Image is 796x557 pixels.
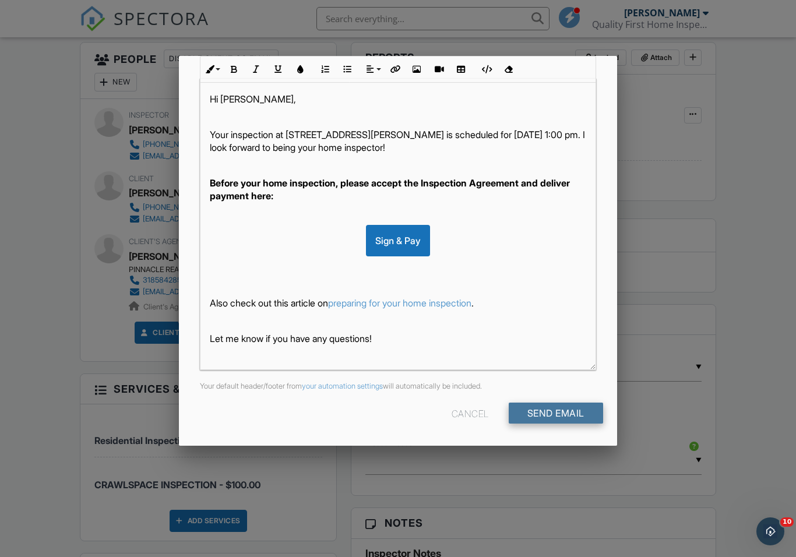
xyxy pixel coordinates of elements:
[314,58,336,80] button: Ordered List
[289,58,311,80] button: Colors
[497,58,519,80] button: Clear Formatting
[756,517,784,545] iframe: Intercom live chat
[210,177,570,202] strong: Before your home inspection, please accept the Inspection Agreement and deliver payment here:
[428,58,450,80] button: Insert Video
[302,382,383,390] a: your automation settings
[328,297,471,309] a: preparing for your home inspection
[193,382,603,391] div: Your default header/footer from will automatically be included.
[475,58,497,80] button: Code View
[383,58,406,80] button: Insert Link (⌘K)
[245,58,267,80] button: Italic (⌘I)
[452,403,489,424] div: Cancel
[267,58,289,80] button: Underline (⌘U)
[366,225,430,256] div: Sign & Pay
[509,403,603,424] input: Send Email
[223,58,245,80] button: Bold (⌘B)
[210,297,586,309] p: Also check out this article on .
[450,58,472,80] button: Insert Table
[336,58,358,80] button: Unordered List
[361,58,383,80] button: Align
[200,58,223,80] button: Inline Style
[210,368,586,380] p: Thank you!
[780,517,794,527] span: 10
[210,128,586,154] p: Your inspection at [STREET_ADDRESS][PERSON_NAME] is scheduled for [DATE] 1:00 pm. I look forward ...
[210,332,586,345] p: Let me know if you have any questions!
[366,235,430,246] a: Sign & Pay
[406,58,428,80] button: Insert Image (⌘P)
[210,93,586,105] p: Hi [PERSON_NAME],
